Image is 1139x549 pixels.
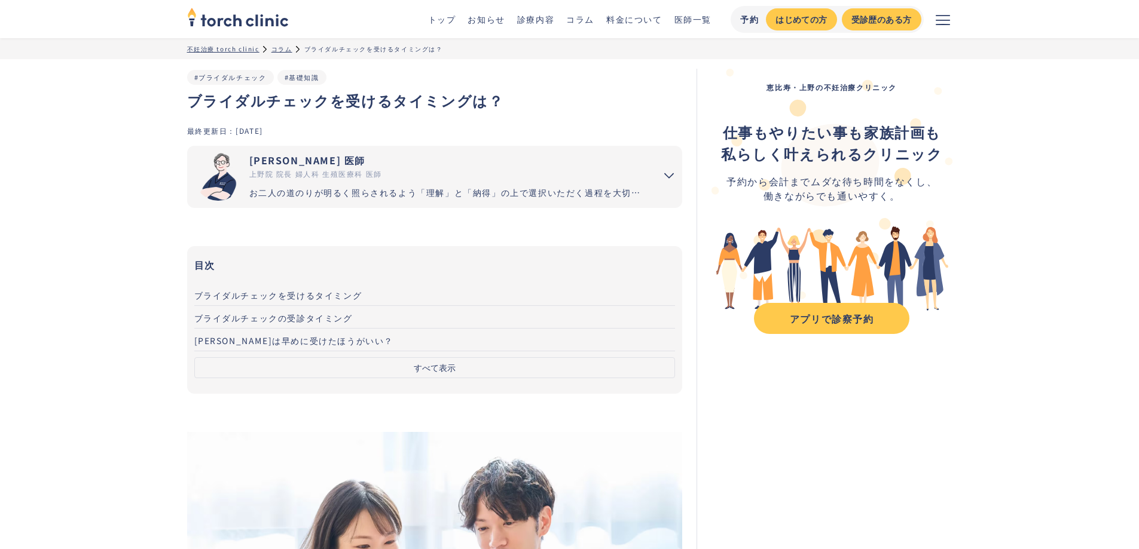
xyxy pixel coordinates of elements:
[766,8,836,30] a: はじめての方
[723,121,941,142] strong: 仕事もやりたい事も家族計画も
[194,256,676,274] h3: 目次
[236,125,263,136] div: [DATE]
[721,121,942,164] div: ‍ ‍
[721,174,942,203] div: 予約から会計までムダな待ち時間をなくし、 働きながらでも通いやすく。
[754,303,909,334] a: アプリで診察予約
[304,44,443,53] div: ブライダルチェックを受けるタイミングは？
[187,8,289,30] a: home
[194,72,267,82] a: #ブライダルチェック
[767,82,897,92] strong: 恵比寿・上野の不妊治療クリニック
[187,4,289,30] img: torch clinic
[517,13,554,25] a: 診療内容
[194,283,676,306] a: ブライダルチェックを受けるタイミング
[674,13,712,25] a: 医師一覧
[271,44,292,53] a: コラム
[775,13,827,26] div: はじめての方
[194,153,242,201] img: 市山 卓彦
[428,13,456,25] a: トップ
[285,72,319,82] a: #基礎知識
[194,289,362,301] span: ブライダルチェックを受けるタイミング
[187,90,683,111] h1: ブライダルチェックを受けるタイミングは？
[187,44,259,53] a: 不妊治療 torch clinic
[187,146,683,208] summary: 市山 卓彦 [PERSON_NAME] 医師 上野院 院長 婦人科 生殖医療科 医師 お二人の道のりが明るく照らされるよう「理解」と「納得」の上で選択いただく過程を大切にしています。エビデンスに...
[194,329,676,351] a: [PERSON_NAME]は早めに受けたほうがいい？
[187,44,952,53] ul: パンくずリスト
[187,125,236,136] div: 最終更新日：
[740,13,759,26] div: 予約
[249,153,647,167] div: [PERSON_NAME] 医師
[187,146,647,208] a: [PERSON_NAME] 医師 上野院 院長 婦人科 生殖医療科 医師 お二人の道のりが明るく照らされるよう「理解」と「納得」の上で選択いただく過程を大切にしています。エビデンスに基づいた高水...
[468,13,505,25] a: お知らせ
[606,13,662,25] a: 料金について
[765,311,899,326] div: アプリで診察予約
[851,13,912,26] div: 受診歴のある方
[194,357,676,378] button: すべて表示
[194,335,394,346] span: [PERSON_NAME]は早めに受けたほうがいい？
[721,143,942,164] strong: 私らしく叶えられるクリニック
[249,186,647,199] div: お二人の道のりが明るく照らされるよう「理解」と「納得」の上で選択いただく過程を大切にしています。エビデンスに基づいた高水準の医療提供により「幸せな家族計画の実現」をお手伝いさせていただきます。
[566,13,594,25] a: コラム
[842,8,921,30] a: 受診歴のある方
[194,306,676,329] a: ブライダルチェックの受診タイミング
[194,312,353,324] span: ブライダルチェックの受診タイミング
[249,168,647,179] div: 上野院 院長 婦人科 生殖医療科 医師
